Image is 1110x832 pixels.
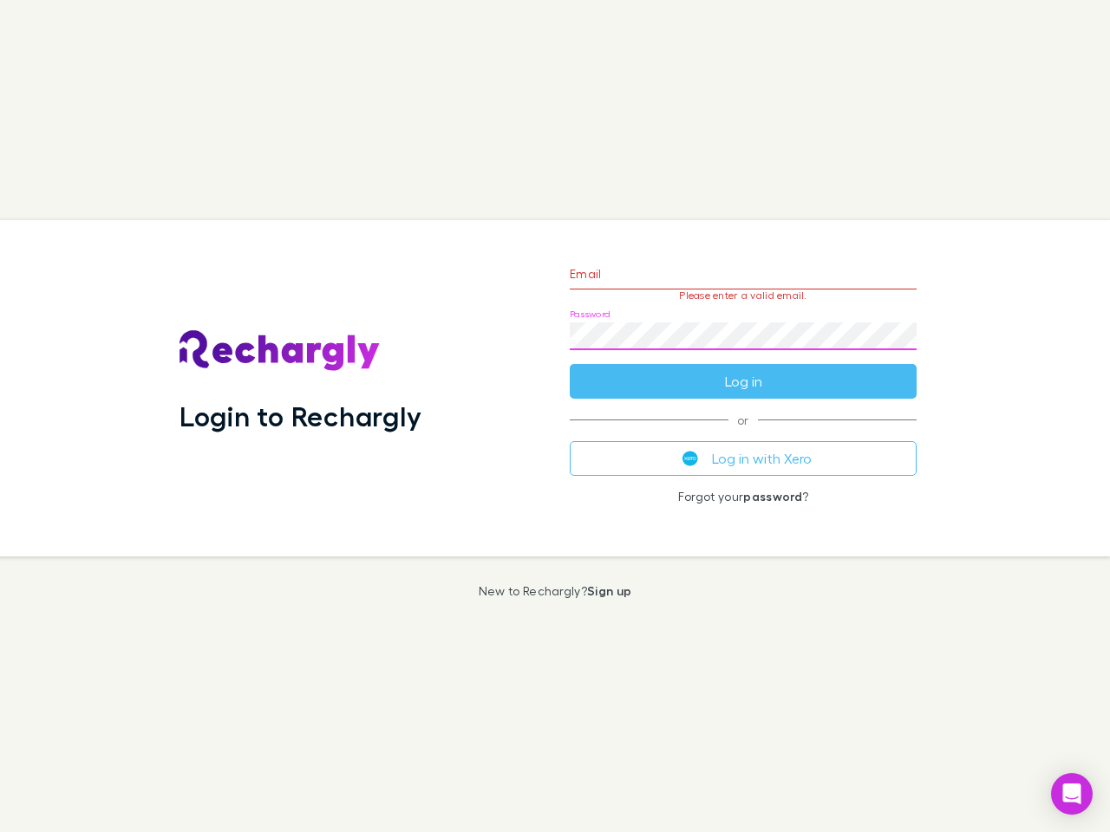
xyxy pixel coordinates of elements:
[743,489,802,504] a: password
[180,330,381,372] img: Rechargly's Logo
[587,583,631,598] a: Sign up
[479,584,632,598] p: New to Rechargly?
[570,308,610,321] label: Password
[682,451,698,466] img: Xero's logo
[180,400,421,432] h1: Login to Rechargly
[570,364,917,399] button: Log in
[570,490,917,504] p: Forgot your ?
[570,289,917,302] p: Please enter a valid email.
[1051,773,1093,815] div: Open Intercom Messenger
[570,441,917,476] button: Log in with Xero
